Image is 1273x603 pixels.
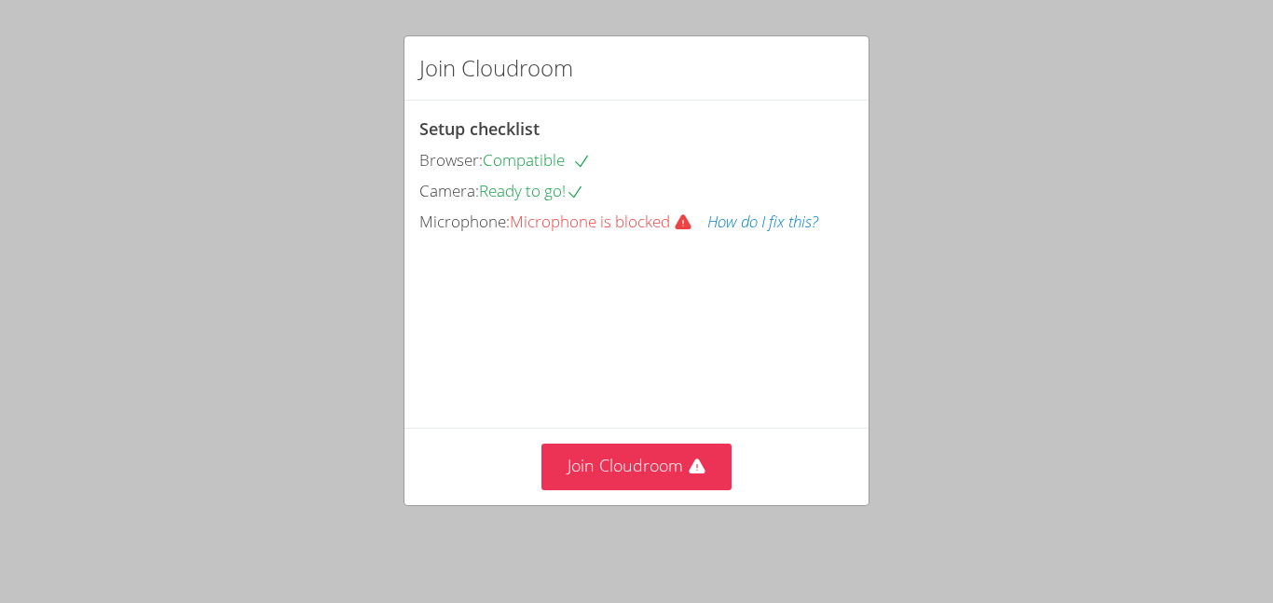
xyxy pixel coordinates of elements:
span: Ready to go! [479,180,584,201]
span: Compatible [483,149,591,171]
span: Browser: [419,149,483,171]
button: Join Cloudroom [541,444,732,489]
span: Microphone is blocked [510,211,707,232]
span: Microphone: [419,211,510,232]
h2: Join Cloudroom [419,51,573,85]
button: How do I fix this? [707,209,818,236]
span: Camera: [419,180,479,201]
span: Setup checklist [419,117,540,140]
